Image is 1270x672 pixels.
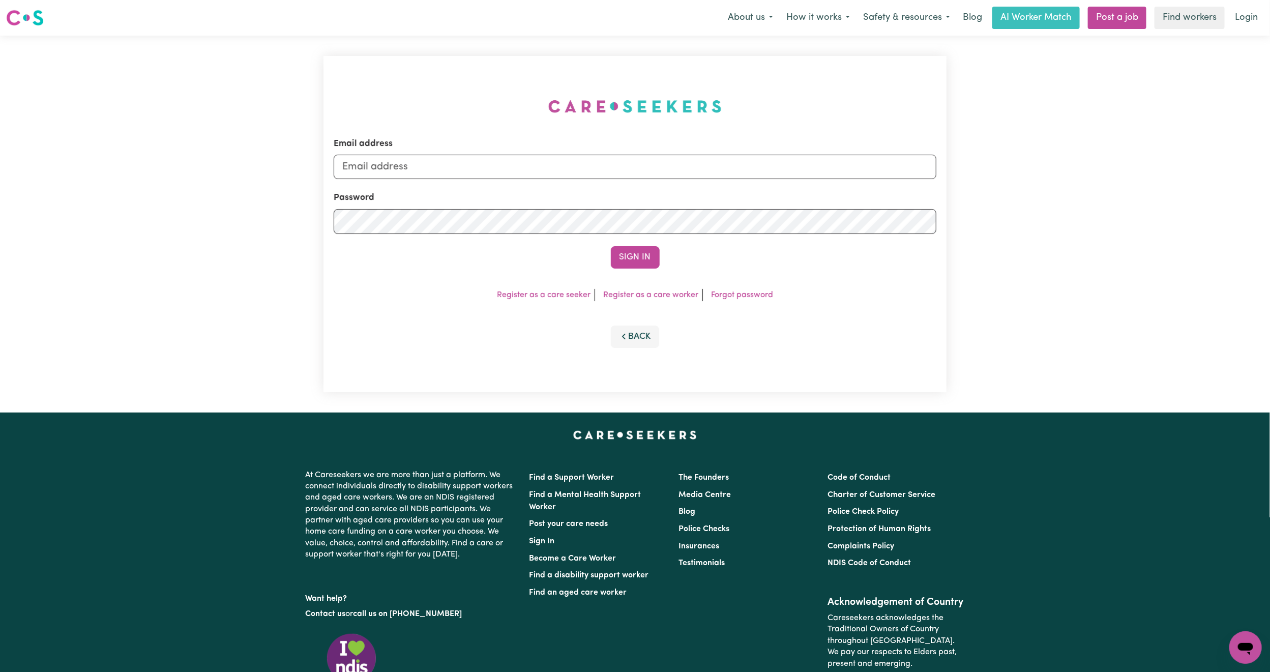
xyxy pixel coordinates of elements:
[828,508,899,516] a: Police Check Policy
[529,571,649,579] a: Find a disability support worker
[611,246,660,269] button: Sign In
[957,7,988,29] a: Blog
[6,6,44,30] a: Careseekers logo
[334,191,374,204] label: Password
[1088,7,1146,29] a: Post a job
[678,474,729,482] a: The Founders
[992,7,1080,29] a: AI Worker Match
[678,559,725,567] a: Testimonials
[497,291,590,299] a: Register as a care seeker
[529,537,555,545] a: Sign In
[1229,7,1264,29] a: Login
[780,7,856,28] button: How it works
[711,291,773,299] a: Forgot password
[678,525,729,533] a: Police Checks
[529,589,627,597] a: Find an aged care worker
[306,604,517,624] p: or
[1155,7,1225,29] a: Find workers
[334,155,936,179] input: Email address
[353,610,462,618] a: call us on [PHONE_NUMBER]
[529,474,614,482] a: Find a Support Worker
[529,491,641,511] a: Find a Mental Health Support Worker
[721,7,780,28] button: About us
[573,431,697,439] a: Careseekers home page
[306,589,517,604] p: Want help?
[6,9,44,27] img: Careseekers logo
[334,137,393,151] label: Email address
[1229,631,1262,664] iframe: Button to launch messaging window, conversation in progress
[529,520,608,528] a: Post your care needs
[306,465,517,565] p: At Careseekers we are more than just a platform. We connect individuals directly to disability su...
[678,491,731,499] a: Media Centre
[678,542,719,550] a: Insurances
[856,7,957,28] button: Safety & resources
[828,542,894,550] a: Complaints Policy
[828,596,964,608] h2: Acknowledgement of Country
[529,554,616,563] a: Become a Care Worker
[603,291,698,299] a: Register as a care worker
[611,326,660,348] button: Back
[828,491,935,499] a: Charter of Customer Service
[306,610,346,618] a: Contact us
[828,559,911,567] a: NDIS Code of Conduct
[828,474,891,482] a: Code of Conduct
[678,508,695,516] a: Blog
[828,525,931,533] a: Protection of Human Rights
